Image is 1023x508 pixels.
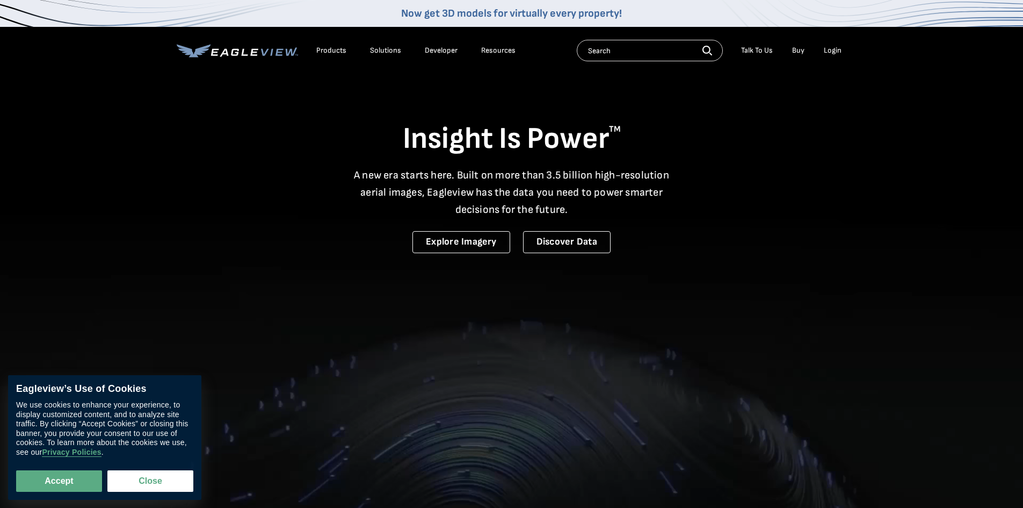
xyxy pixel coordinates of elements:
[370,46,401,55] div: Solutions
[347,167,676,218] p: A new era starts here. Built on more than 3.5 billion high-resolution aerial images, Eagleview ha...
[609,124,621,134] sup: TM
[316,46,346,55] div: Products
[412,231,510,253] a: Explore Imagery
[523,231,611,253] a: Discover Data
[42,448,101,457] a: Privacy Policies
[107,470,193,492] button: Close
[824,46,841,55] div: Login
[16,470,102,492] button: Accept
[16,383,193,395] div: Eagleview’s Use of Cookies
[177,120,847,158] h1: Insight Is Power
[577,40,723,61] input: Search
[481,46,516,55] div: Resources
[401,7,622,20] a: Now get 3D models for virtually every property!
[792,46,804,55] a: Buy
[741,46,773,55] div: Talk To Us
[425,46,458,55] a: Developer
[16,400,193,457] div: We use cookies to enhance your experience, to display customized content, and to analyze site tra...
